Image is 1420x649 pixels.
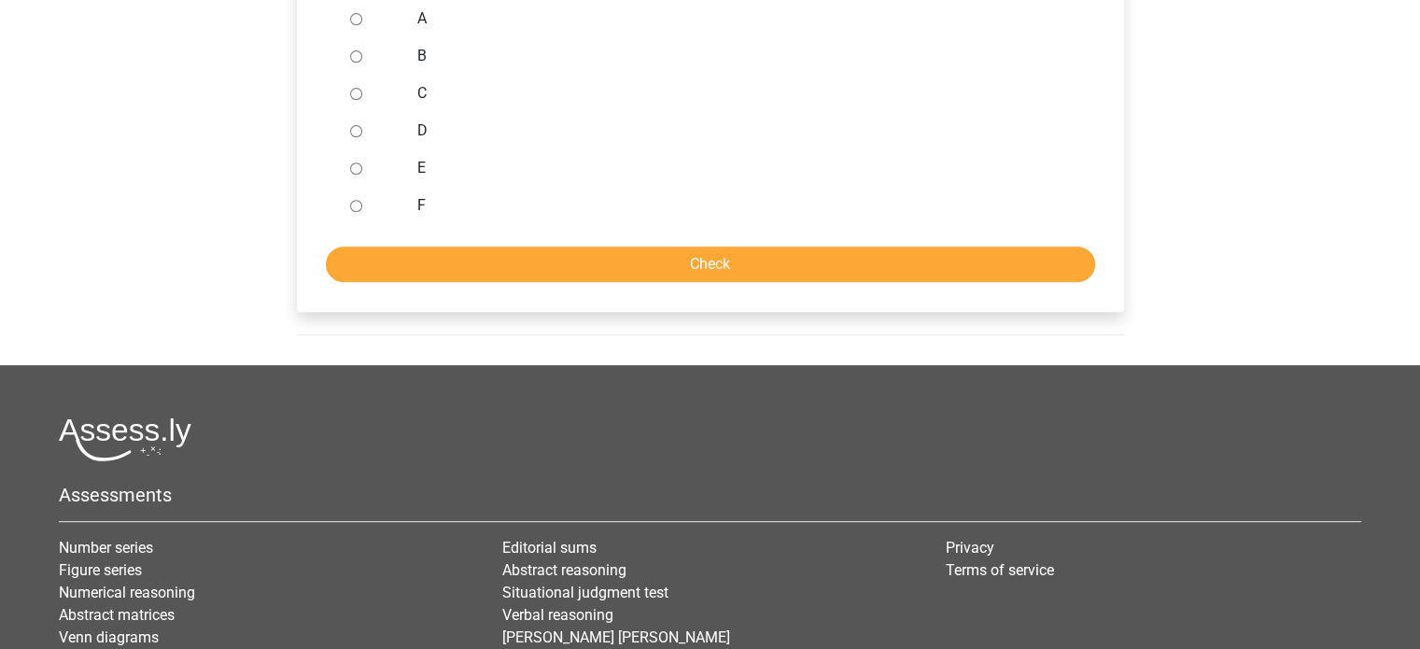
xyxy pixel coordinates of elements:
font: E [417,159,426,176]
a: Privacy [946,539,994,557]
img: Assessly logo [59,417,191,461]
a: Verbal reasoning [502,606,613,624]
font: B [417,47,427,64]
a: Venn diagrams [59,628,159,646]
a: Abstract matrices [59,606,175,624]
a: Abstract reasoning [502,561,626,579]
a: Situational judgment test [502,584,668,601]
a: Editorial sums [502,539,597,557]
a: [PERSON_NAME] [PERSON_NAME] [502,628,730,646]
font: A [417,9,427,27]
a: Terms of service [946,561,1054,579]
a: Number series [59,539,153,557]
a: Numerical reasoning [59,584,195,601]
font: Assessments [59,484,172,506]
font: D [417,121,428,139]
input: Check [326,247,1095,282]
a: Figure series [59,561,142,579]
font: F [417,196,426,214]
font: C [417,84,427,102]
